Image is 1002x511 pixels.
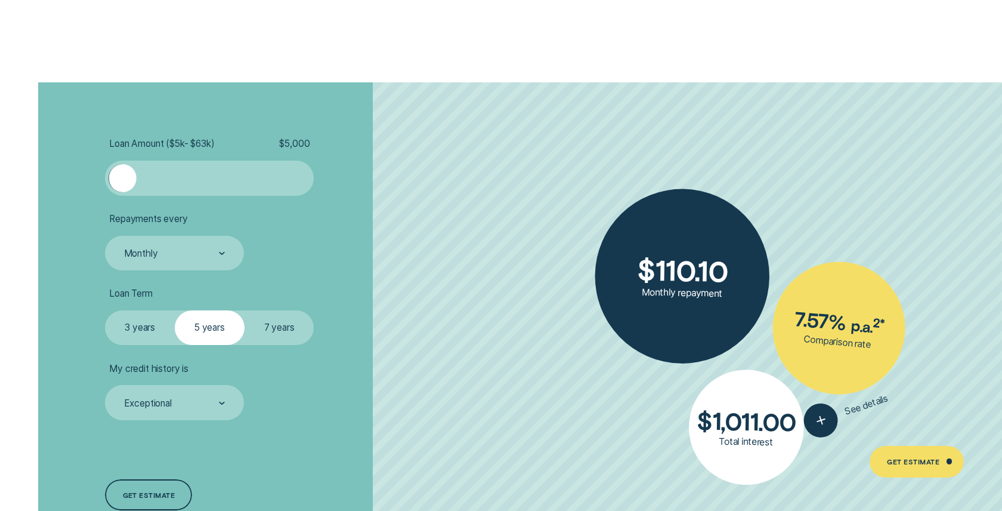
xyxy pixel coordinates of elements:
[109,288,153,299] span: Loan Term
[105,479,192,510] a: Get estimate
[175,310,245,345] label: 5 years
[109,138,215,149] span: Loan Amount ( $5k - $63k )
[245,310,314,345] label: 7 years
[109,363,188,374] span: My credit history is
[124,398,172,409] div: Exceptional
[279,138,310,149] span: $ 5,000
[843,393,889,418] span: See details
[124,248,158,259] div: Monthly
[870,446,964,477] a: Get Estimate
[109,213,188,224] span: Repayments every
[105,310,175,345] label: 3 years
[799,382,893,442] button: See details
